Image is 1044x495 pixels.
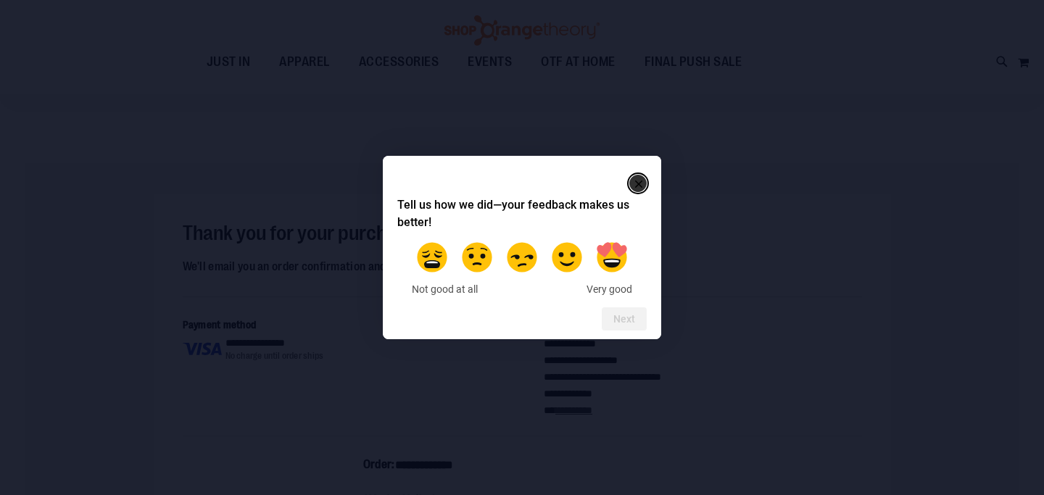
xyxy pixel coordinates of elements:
[412,283,478,296] span: Not good at all
[397,196,647,231] h2: Tell us how we did—your feedback makes us better! Select an option from 1 to 5, with 1 being Not ...
[412,237,632,296] div: Tell us how we did—your feedback makes us better! Select an option from 1 to 5, with 1 being Not ...
[587,283,632,296] span: Very good
[383,156,661,340] dialog: Tell us how we did—your feedback makes us better! Select an option from 1 to 5, with 1 being Not ...
[629,175,647,192] button: Close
